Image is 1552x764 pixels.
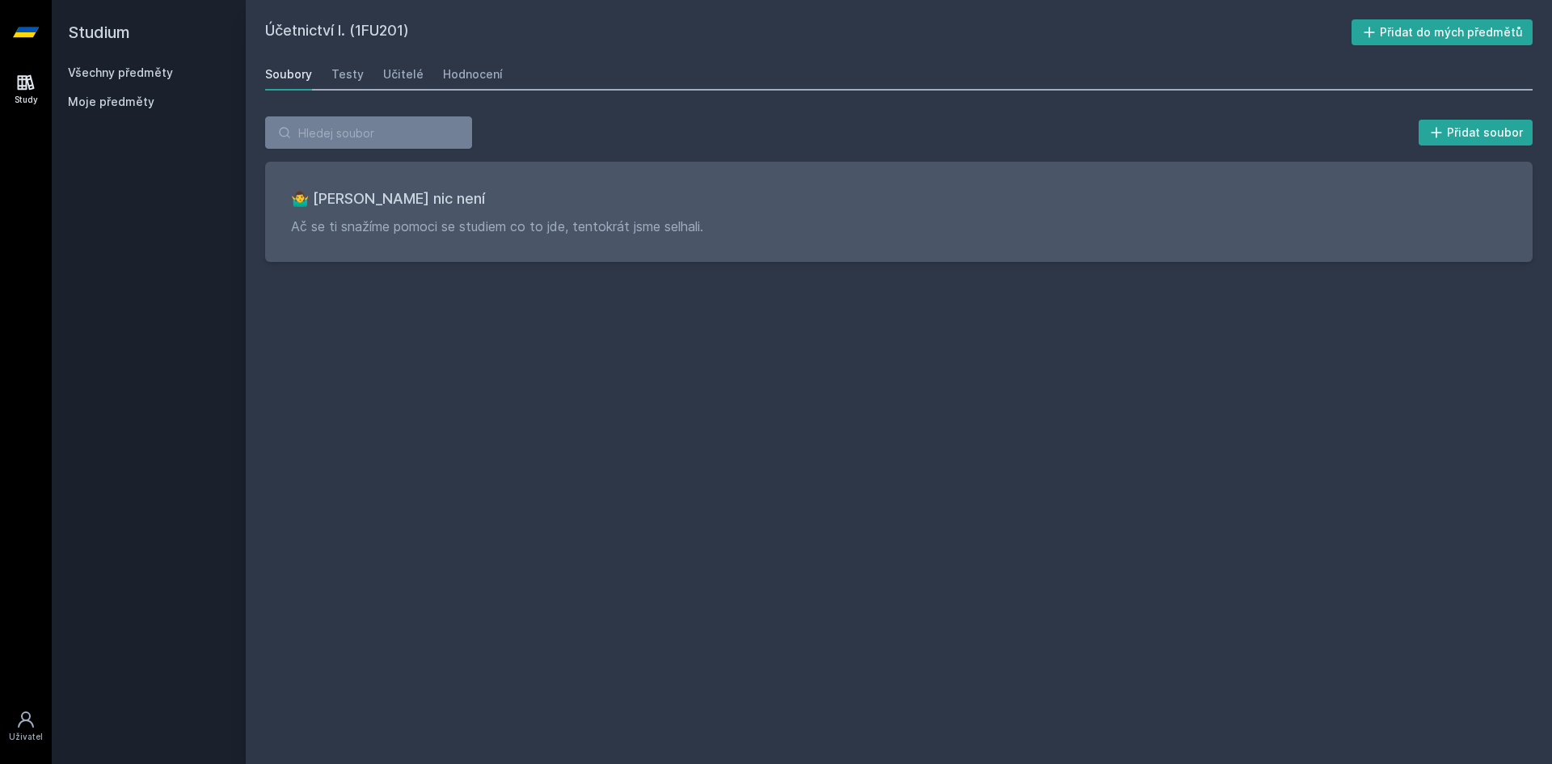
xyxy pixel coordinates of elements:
a: Hodnocení [443,58,503,91]
a: Všechny předměty [68,65,173,79]
div: Testy [331,66,364,82]
div: Soubory [265,66,312,82]
div: Učitelé [383,66,424,82]
div: Hodnocení [443,66,503,82]
input: Hledej soubor [265,116,472,149]
button: Přidat soubor [1419,120,1533,146]
a: Uživatel [3,702,48,751]
a: Soubory [265,58,312,91]
div: Study [15,94,38,106]
span: Moje předměty [68,94,154,110]
h2: Účetnictví I. (1FU201) [265,19,1352,45]
div: Uživatel [9,731,43,743]
button: Přidat do mých předmětů [1352,19,1533,45]
a: Učitelé [383,58,424,91]
a: Testy [331,58,364,91]
h3: 🤷‍♂️ [PERSON_NAME] nic není [291,188,1507,210]
p: Ač se ti snažíme pomoci se studiem co to jde, tentokrát jsme selhali. [291,217,1507,236]
a: Study [3,65,48,114]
